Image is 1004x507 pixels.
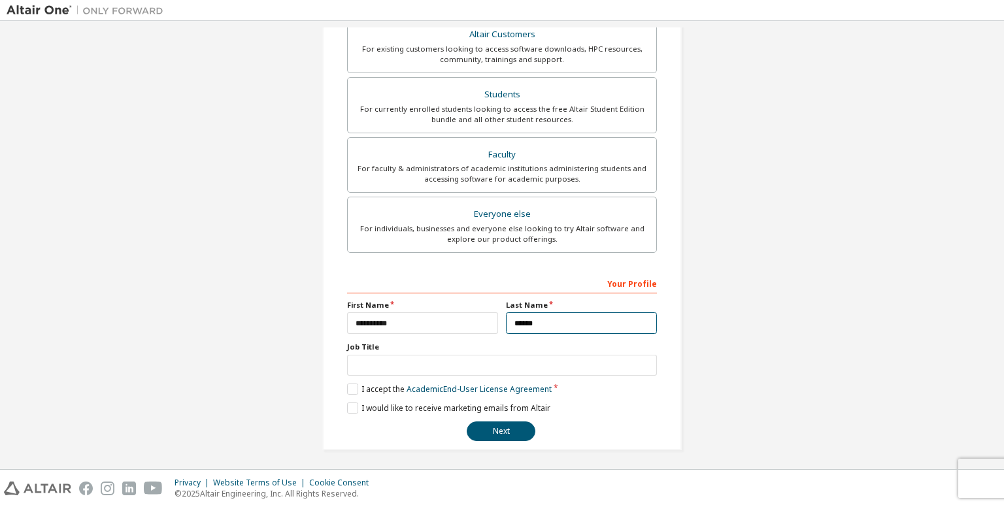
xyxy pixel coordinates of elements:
label: First Name [347,300,498,310]
div: Students [356,86,648,104]
div: For faculty & administrators of academic institutions administering students and accessing softwa... [356,163,648,184]
div: Privacy [175,478,213,488]
label: Last Name [506,300,657,310]
label: Job Title [347,342,657,352]
img: facebook.svg [79,482,93,495]
label: I accept the [347,384,552,395]
label: I would like to receive marketing emails from Altair [347,402,550,414]
div: For individuals, businesses and everyone else looking to try Altair software and explore our prod... [356,223,648,244]
div: For existing customers looking to access software downloads, HPC resources, community, trainings ... [356,44,648,65]
div: Altair Customers [356,25,648,44]
button: Next [467,421,535,441]
p: © 2025 Altair Engineering, Inc. All Rights Reserved. [175,488,376,499]
img: Altair One [7,4,170,17]
img: youtube.svg [144,482,163,495]
div: Website Terms of Use [213,478,309,488]
div: Your Profile [347,272,657,293]
div: Cookie Consent [309,478,376,488]
div: For currently enrolled students looking to access the free Altair Student Edition bundle and all ... [356,104,648,125]
a: Academic End-User License Agreement [407,384,552,395]
img: linkedin.svg [122,482,136,495]
div: Everyone else [356,205,648,223]
img: altair_logo.svg [4,482,71,495]
img: instagram.svg [101,482,114,495]
div: Faculty [356,146,648,164]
